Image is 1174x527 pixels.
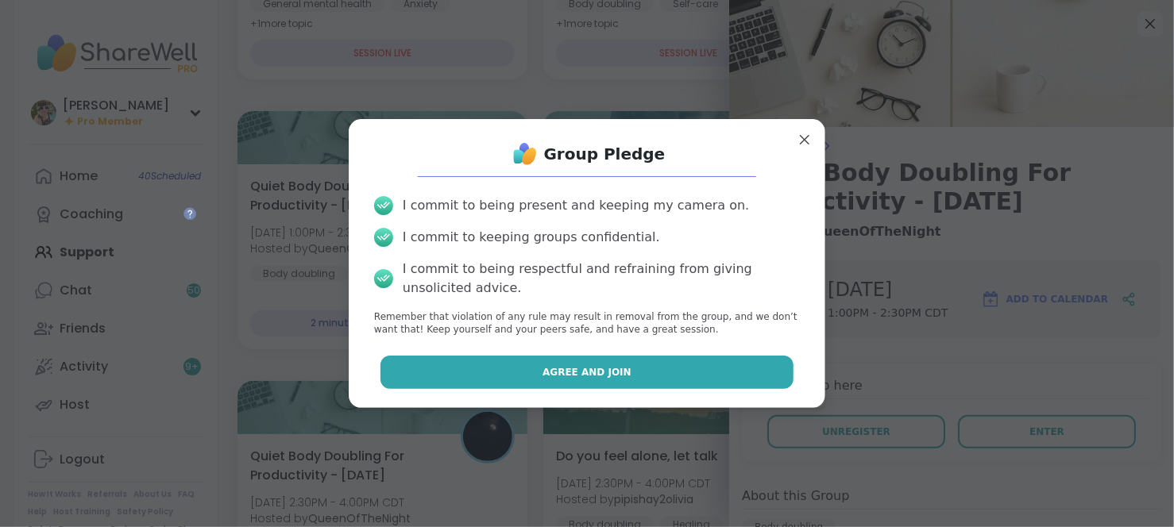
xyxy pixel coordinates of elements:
[183,207,196,220] iframe: Spotlight
[403,260,800,298] div: I commit to being respectful and refraining from giving unsolicited advice.
[380,356,794,389] button: Agree and Join
[544,143,666,165] h1: Group Pledge
[509,138,541,170] img: ShareWell Logo
[374,310,800,337] p: Remember that violation of any rule may result in removal from the group, and we don’t want that!...
[403,228,660,247] div: I commit to keeping groups confidential.
[543,365,631,379] span: Agree and Join
[403,196,749,215] div: I commit to being present and keeping my camera on.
